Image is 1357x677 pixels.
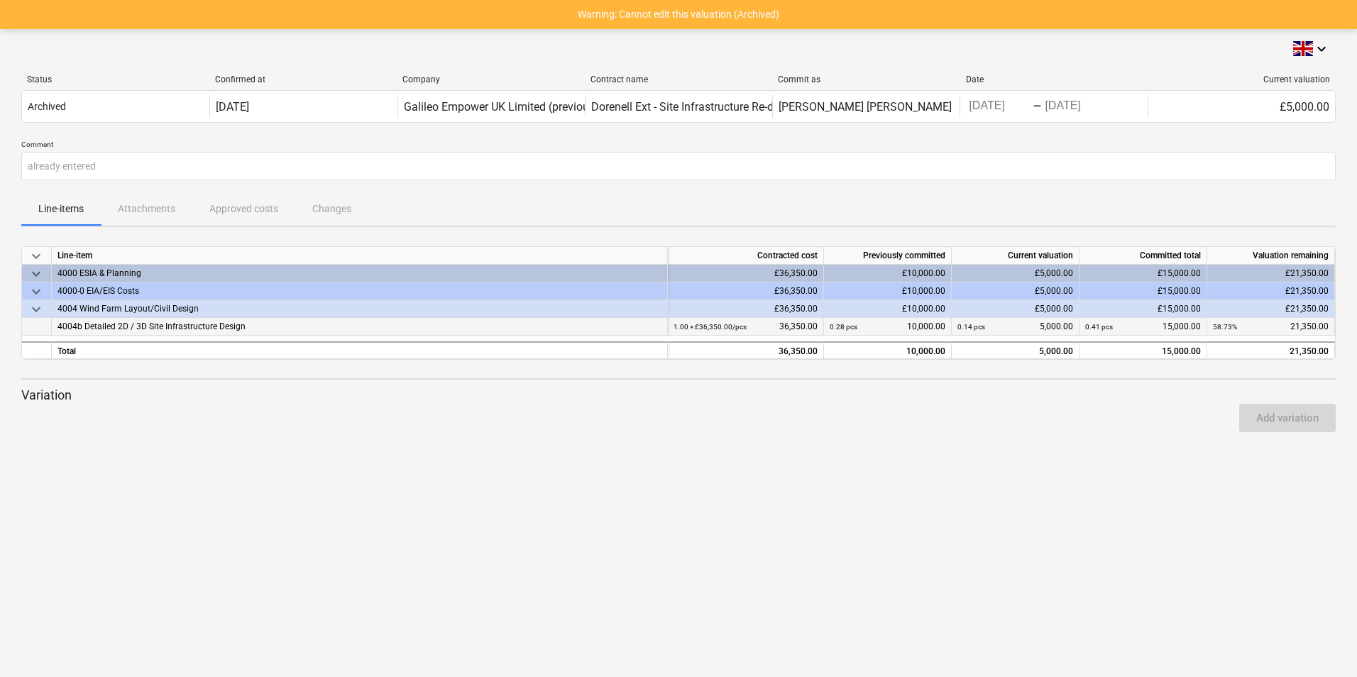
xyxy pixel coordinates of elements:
div: 21,350.00 [1213,318,1329,336]
small: 58.73% [1213,323,1237,331]
div: Status [27,75,204,84]
div: Dorenell Ext - Site Infrastructure Re-design [591,100,801,114]
div: 15,000.00 [1079,341,1207,359]
div: 10,000.00 [830,343,945,360]
div: Previously committed [824,247,952,265]
span: keyboard_arrow_down [28,283,45,300]
div: Current valuation [952,247,1079,265]
p: Line-items [38,202,84,216]
div: Valuation remaining [1207,247,1335,265]
div: Contracted cost [668,247,824,265]
span: keyboard_arrow_down [28,301,45,318]
div: £36,350.00 [668,282,824,300]
small: 0.41 pcs [1085,323,1113,331]
div: £21,350.00 [1207,282,1335,300]
div: 4004 Wind Farm Layout/Civil Design [57,300,661,318]
div: 5,000.00 [957,318,1073,336]
i: keyboard_arrow_down [1313,40,1330,57]
p: Comment [21,140,1336,152]
div: £5,000.00 [952,265,1079,282]
div: £36,350.00 [668,265,824,282]
div: Total [52,341,668,359]
div: £10,000.00 [824,282,952,300]
div: £15,000.00 [1079,265,1207,282]
div: £5,000.00 [952,300,1079,318]
div: £15,000.00 [1079,282,1207,300]
div: £21,350.00 [1207,265,1335,282]
div: 4000-0 EIA/EIS Costs [57,282,661,300]
div: Line-item [52,247,668,265]
div: [DATE] [216,100,249,114]
div: Date [966,75,1143,84]
div: Contract name [590,75,767,84]
div: [PERSON_NAME] [PERSON_NAME] [779,100,952,114]
div: £5,000.00 [1148,95,1335,118]
input: End Date [1042,97,1109,116]
span: keyboard_arrow_down [28,248,45,265]
div: Confirmed at [215,75,392,84]
div: 36,350.00 [674,318,818,336]
div: Commit as [778,75,955,84]
div: Committed total [1079,247,1207,265]
div: Galileo Empower UK Limited (previously GGE Scotland Limited) [404,100,720,114]
small: 1.00 × £36,350.00 / pcs [674,323,747,331]
p: Variation [21,387,1336,404]
p: Warning: Cannot edit this valuation (Archived) [578,7,779,22]
div: £36,350.00 [668,300,824,318]
div: £5,000.00 [952,282,1079,300]
div: 4004b Detailed 2D / 3D Site Infrastructure Design [57,318,661,336]
span: keyboard_arrow_down [28,265,45,282]
div: 15,000.00 [1085,318,1201,336]
div: £21,350.00 [1207,300,1335,318]
p: Archived [28,99,66,114]
small: 0.14 pcs [957,323,985,331]
div: 21,350.00 [1213,343,1329,360]
small: 0.28 pcs [830,323,857,331]
div: 36,350.00 [674,343,818,360]
div: 5,000.00 [957,343,1073,360]
input: Start Date [966,97,1033,116]
div: £10,000.00 [824,265,952,282]
div: Company [402,75,579,84]
div: Current valuation [1153,75,1330,84]
div: 4000 ESIA & Planning [57,265,661,282]
div: 10,000.00 [830,318,945,336]
div: £15,000.00 [1079,300,1207,318]
div: - [1033,102,1042,111]
div: £10,000.00 [824,300,952,318]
